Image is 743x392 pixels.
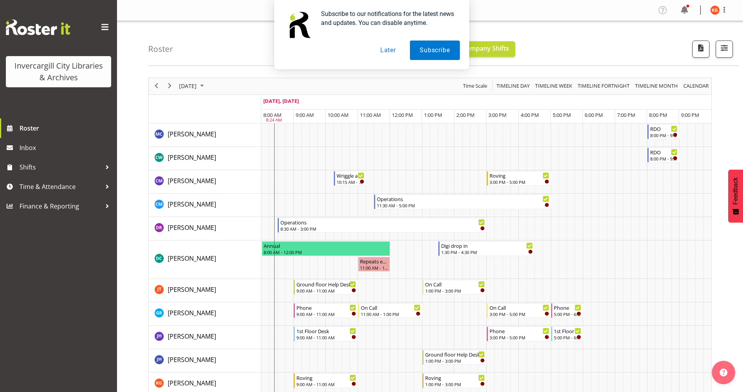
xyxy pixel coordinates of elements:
a: [PERSON_NAME] [168,308,216,318]
div: 8:24 AM [266,117,282,124]
span: Roster [20,122,113,134]
img: notification icon [284,9,315,41]
span: 9:00 PM [681,111,699,118]
div: Katie Greene"s event - Roving Begin From Monday, September 22, 2025 at 9:00:00 AM GMT+12:00 Ends ... [294,373,358,388]
span: Timeline Week [534,81,573,91]
span: 6:00 PM [585,111,603,118]
div: Digi drop in [441,242,533,249]
div: 1:00 PM - 3:00 PM [425,288,485,294]
div: 8:00 AM - 12:00 PM [264,249,388,255]
a: [PERSON_NAME] [168,355,216,364]
span: Shifts [20,161,101,173]
a: [PERSON_NAME] [168,285,216,294]
div: Grace Roscoe-Squires"s event - Phone Begin From Monday, September 22, 2025 at 5:00:00 PM GMT+12:0... [551,303,583,318]
td: Cindy Mulrooney resource [149,194,261,217]
button: Timeline Week [534,81,574,91]
div: Phone [296,304,356,311]
a: [PERSON_NAME] [168,176,216,185]
span: 9:00 AM [296,111,314,118]
div: Operations [377,195,549,203]
div: 1st Floor Desk [554,327,581,335]
div: 3:00 PM - 5:00 PM [489,179,549,185]
div: 8:00 PM - 9:00 PM [650,132,677,138]
div: Donald Cunningham"s event - Digi drop in Begin From Monday, September 22, 2025 at 1:30:00 PM GMT+... [438,241,535,256]
span: [DATE] [178,81,197,91]
a: [PERSON_NAME] [168,332,216,341]
div: 9:00 AM - 11:00 AM [296,288,356,294]
div: 9:00 AM - 11:00 AM [296,334,356,341]
button: Next [165,81,175,91]
div: Subscribe to our notifications for the latest news and updates. You can disable anytime. [315,9,460,27]
div: previous period [150,78,163,94]
div: 11:00 AM - 1:00 PM [361,311,420,317]
div: Annual [264,242,388,249]
div: 1:00 PM - 3:00 PM [425,381,485,387]
span: calendar [683,81,709,91]
div: Grace Roscoe-Squires"s event - On Call Begin From Monday, September 22, 2025 at 3:00:00 PM GMT+12... [487,303,551,318]
a: [PERSON_NAME] [168,153,216,162]
div: Roving [425,374,485,381]
button: Timeline Month [634,81,679,91]
a: [PERSON_NAME] [168,378,216,388]
div: Ground floor Help Desk [425,350,485,358]
button: Later [371,41,406,60]
span: 5:00 PM [553,111,571,118]
button: Subscribe [410,41,459,60]
button: Fortnight [576,81,631,91]
div: Glen Tomlinson"s event - On Call Begin From Monday, September 22, 2025 at 1:00:00 PM GMT+12:00 En... [422,280,487,295]
td: Jillian Hunter resource [149,349,261,373]
div: September 22, 2025 [176,78,209,94]
div: next period [163,78,176,94]
div: Debra Robinson"s event - Operations Begin From Monday, September 22, 2025 at 8:30:00 AM GMT+12:00... [278,218,487,233]
span: 8:00 AM [263,111,282,118]
button: Time Scale [462,81,489,91]
td: Glen Tomlinson resource [149,279,261,302]
div: Roving [489,171,549,179]
button: September 2025 [178,81,207,91]
span: Timeline Fortnight [577,81,630,91]
span: 10:00 AM [328,111,349,118]
div: Invercargill City Libraries & Archives [14,60,103,83]
button: Previous [151,81,162,91]
span: 2:00 PM [456,111,475,118]
div: 9:00 AM - 11:00 AM [296,311,356,317]
button: Feedback - Show survey [728,170,743,222]
span: Time & Attendance [20,181,101,192]
div: 3:00 PM - 5:00 PM [489,334,549,341]
div: 3:00 PM - 5:00 PM [489,311,549,317]
span: 3:00 PM [488,111,507,118]
div: Donald Cunningham"s event - Repeats every monday - Donald Cunningham Begin From Monday, September... [358,257,390,272]
span: [DATE], [DATE] [263,97,299,104]
td: Catherine Wilson resource [149,147,261,170]
div: 1:00 PM - 3:00 PM [425,358,485,364]
div: Glen Tomlinson"s event - Ground floor Help Desk Begin From Monday, September 22, 2025 at 9:00:00 ... [294,280,358,295]
div: Grace Roscoe-Squires"s event - Phone Begin From Monday, September 22, 2025 at 9:00:00 AM GMT+12:0... [294,303,358,318]
div: 8:00 PM - 9:00 PM [650,155,677,162]
div: Donald Cunningham"s event - Annual Begin From Monday, September 22, 2025 at 8:00:00 AM GMT+12:00 ... [262,241,390,256]
div: Jill Harpur"s event - 1st Floor Desk Begin From Monday, September 22, 2025 at 9:00:00 AM GMT+12:0... [294,327,358,341]
span: [PERSON_NAME] [168,130,216,138]
div: Wriggle and Rhyme [337,171,364,179]
td: Jill Harpur resource [149,326,261,349]
a: [PERSON_NAME] [168,254,216,263]
span: [PERSON_NAME] [168,177,216,185]
div: RDO [650,125,677,132]
div: 1st Floor Desk [296,327,356,335]
span: Inbox [20,142,113,154]
span: Finance & Reporting [20,200,101,212]
div: Chamique Mamolo"s event - Wriggle and Rhyme Begin From Monday, September 22, 2025 at 10:15:00 AM ... [334,171,366,186]
div: Jill Harpur"s event - Phone Begin From Monday, September 22, 2025 at 3:00:00 PM GMT+12:00 Ends At... [487,327,551,341]
a: [PERSON_NAME] [168,223,216,232]
div: 9:00 AM - 11:00 AM [296,381,356,387]
div: Cindy Mulrooney"s event - Operations Begin From Monday, September 22, 2025 at 11:30:00 AM GMT+12:... [374,194,551,209]
span: 8:00 PM [649,111,667,118]
td: Donald Cunningham resource [149,240,261,279]
div: Phone [554,304,581,311]
td: Debra Robinson resource [149,217,261,240]
div: On Call [425,280,485,288]
div: Catherine Wilson"s event - RDO Begin From Monday, September 22, 2025 at 8:00:00 PM GMT+12:00 Ends... [647,148,679,162]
